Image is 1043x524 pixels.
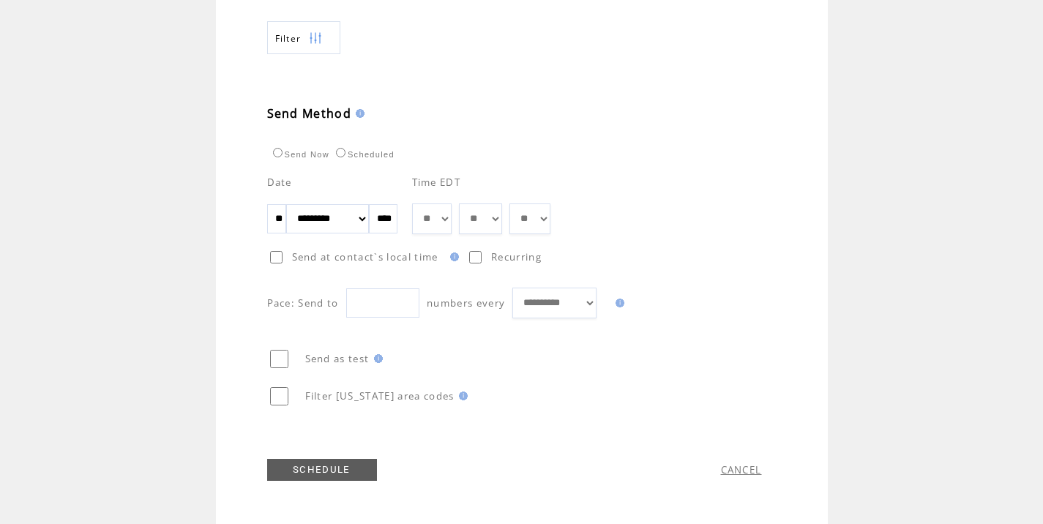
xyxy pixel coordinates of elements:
span: Send at contact`s local time [292,250,438,263]
input: Scheduled [336,148,345,157]
span: Send as test [305,352,370,365]
a: SCHEDULE [267,459,377,481]
img: help.gif [351,109,365,118]
span: Time EDT [412,176,461,189]
span: numbers every [427,296,505,310]
img: help.gif [455,392,468,400]
span: Pace: Send to [267,296,339,310]
input: Send Now [273,148,283,157]
img: help.gif [611,299,624,307]
span: Send Method [267,105,352,121]
span: Filter [US_STATE] area codes [305,389,455,403]
a: CANCEL [721,463,762,476]
label: Scheduled [332,150,395,159]
img: help.gif [446,252,459,261]
img: filters.png [309,22,322,55]
span: Date [267,176,292,189]
span: Recurring [491,250,542,263]
a: Filter [267,21,340,54]
label: Send Now [269,150,329,159]
span: Show filters [275,32,302,45]
img: help.gif [370,354,383,363]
